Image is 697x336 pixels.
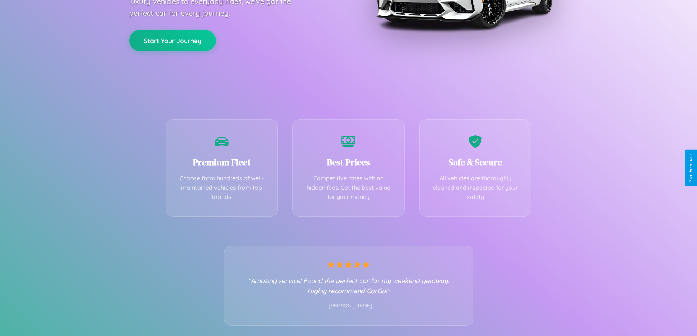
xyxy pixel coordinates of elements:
button: Start Your Journey [129,30,216,51]
p: "Amazing service! Found the perfect car for my weekend getaway. Highly recommend CarGo!" [239,275,458,296]
h3: Safe & Secure [431,156,520,168]
p: Competitive rates with no hidden fees. Get the best value for your money [304,174,393,202]
p: All vehicles are thoroughly cleaned and inspected for your safety [431,174,520,202]
p: Choose from hundreds of well-maintained vehicles from top brands [177,174,267,202]
div: Give Feedback [688,153,693,183]
p: - [PERSON_NAME] [239,301,458,311]
h3: Premium Fleet [177,156,267,168]
h3: Best Prices [304,156,393,168]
